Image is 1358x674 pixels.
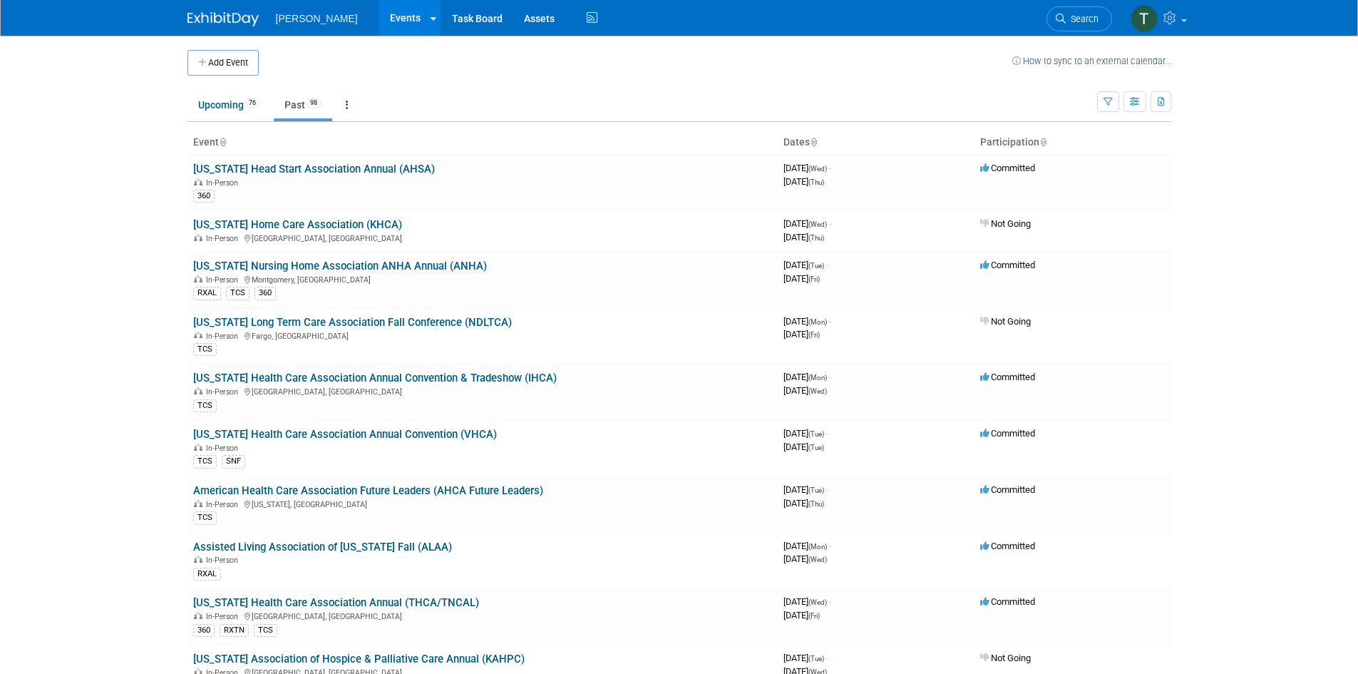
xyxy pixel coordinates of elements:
[783,176,824,187] span: [DATE]
[980,260,1035,270] span: Committed
[829,372,831,382] span: -
[193,316,512,329] a: [US_STATE] Long Term Care Association Fall Conference (NDLTCA)
[808,556,827,563] span: (Wed)
[783,653,828,663] span: [DATE]
[194,332,202,339] img: In-Person Event
[194,612,202,619] img: In-Person Event
[193,484,543,497] a: American Health Care Association Future Leaders (AHCA Future Leaders)
[276,13,358,24] span: [PERSON_NAME]
[808,655,824,663] span: (Tue)
[187,131,778,155] th: Event
[783,428,828,439] span: [DATE]
[1046,6,1112,31] a: Search
[187,12,259,26] img: ExhibitDay
[808,318,827,326] span: (Mon)
[193,287,221,300] div: RXAL
[783,484,828,495] span: [DATE]
[226,287,250,300] div: TCS
[980,163,1035,173] span: Committed
[193,428,497,441] a: [US_STATE] Health Care Association Annual Convention (VHCA)
[783,498,824,509] span: [DATE]
[254,287,276,300] div: 360
[193,511,217,524] div: TCS
[808,331,820,339] span: (Fri)
[193,273,772,285] div: Montgomery, [GEOGRAPHIC_DATA]
[829,541,831,551] span: -
[1012,56,1171,66] a: How to sync to an external calendar...
[193,343,217,356] div: TCS
[1131,5,1158,32] img: Traci Varon
[254,624,277,637] div: TCS
[193,190,215,203] div: 360
[206,612,242,621] span: In-Person
[808,374,827,382] span: (Mon)
[193,596,479,609] a: [US_STATE] Health Care Association Annual (THCA/TNCAL)
[194,444,202,451] img: In-Person Event
[783,610,820,621] span: [DATE]
[826,260,828,270] span: -
[808,612,820,620] span: (Fri)
[193,163,435,175] a: [US_STATE] Head Start Association Annual (AHSA)
[808,234,824,242] span: (Thu)
[808,444,824,451] span: (Tue)
[1066,14,1099,24] span: Search
[206,500,242,509] span: In-Person
[206,332,242,341] span: In-Person
[783,163,831,173] span: [DATE]
[274,91,332,118] a: Past98
[808,262,824,270] span: (Tue)
[980,218,1031,229] span: Not Going
[222,455,245,468] div: SNF
[783,541,831,551] span: [DATE]
[808,486,824,494] span: (Tue)
[193,232,772,243] div: [GEOGRAPHIC_DATA], [GEOGRAPHIC_DATA]
[193,653,525,665] a: [US_STATE] Association of Hospice & Palliative Care Annual (KAHPC)
[193,610,772,621] div: [GEOGRAPHIC_DATA], [GEOGRAPHIC_DATA]
[194,178,202,185] img: In-Person Event
[220,624,249,637] div: RXTN
[808,543,827,551] span: (Mon)
[194,500,202,507] img: In-Person Event
[808,178,824,186] span: (Thu)
[193,218,402,231] a: [US_STATE] Home Care Association (KHCA)
[193,385,772,397] div: [GEOGRAPHIC_DATA], [GEOGRAPHIC_DATA]
[826,653,828,663] span: -
[980,484,1035,495] span: Committed
[193,330,772,341] div: Fargo, [GEOGRAPHIC_DATA]
[193,399,217,412] div: TCS
[206,556,242,565] span: In-Person
[187,50,259,76] button: Add Event
[808,598,827,606] span: (Wed)
[194,234,202,241] img: In-Person Event
[980,541,1035,551] span: Committed
[829,218,831,229] span: -
[206,387,242,397] span: In-Person
[783,596,831,607] span: [DATE]
[783,316,831,327] span: [DATE]
[808,275,820,283] span: (Fri)
[783,441,824,452] span: [DATE]
[194,387,202,394] img: In-Person Event
[826,428,828,439] span: -
[187,91,271,118] a: Upcoming76
[783,329,820,339] span: [DATE]
[808,220,827,228] span: (Wed)
[980,372,1035,382] span: Committed
[193,568,221,581] div: RXAL
[829,596,831,607] span: -
[808,500,824,508] span: (Thu)
[980,653,1031,663] span: Not Going
[829,316,831,327] span: -
[980,316,1031,327] span: Not Going
[783,273,820,284] span: [DATE]
[206,275,242,285] span: In-Person
[783,553,827,564] span: [DATE]
[306,98,322,108] span: 98
[980,596,1035,607] span: Committed
[206,234,242,243] span: In-Person
[194,556,202,563] img: In-Person Event
[783,260,828,270] span: [DATE]
[206,444,242,453] span: In-Person
[193,541,452,553] a: Assisted Living Association of [US_STATE] Fall (ALAA)
[193,372,557,384] a: [US_STATE] Health Care Association Annual Convention & Tradeshow (IHCA)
